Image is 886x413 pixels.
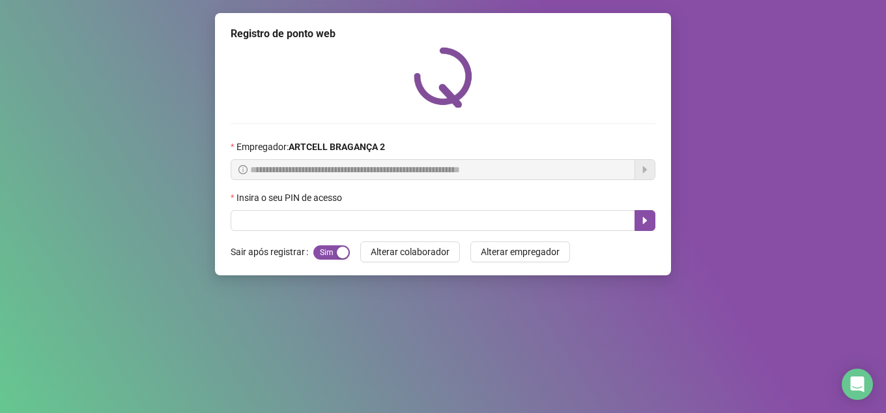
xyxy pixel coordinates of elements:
[231,26,655,42] div: Registro de ponto web
[640,215,650,226] span: caret-right
[414,47,472,108] img: QRPoint
[360,241,460,262] button: Alterar colaborador
[236,140,385,154] span: Empregador :
[842,369,873,400] div: Open Intercom Messenger
[371,245,450,259] span: Alterar colaborador
[231,241,313,262] label: Sair após registrar
[238,165,248,174] span: info-circle
[470,241,570,262] button: Alterar empregador
[231,191,350,205] label: Insira o seu PIN de acesso
[481,245,560,259] span: Alterar empregador
[289,142,385,152] strong: ARTCELL BRAGANÇA 2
